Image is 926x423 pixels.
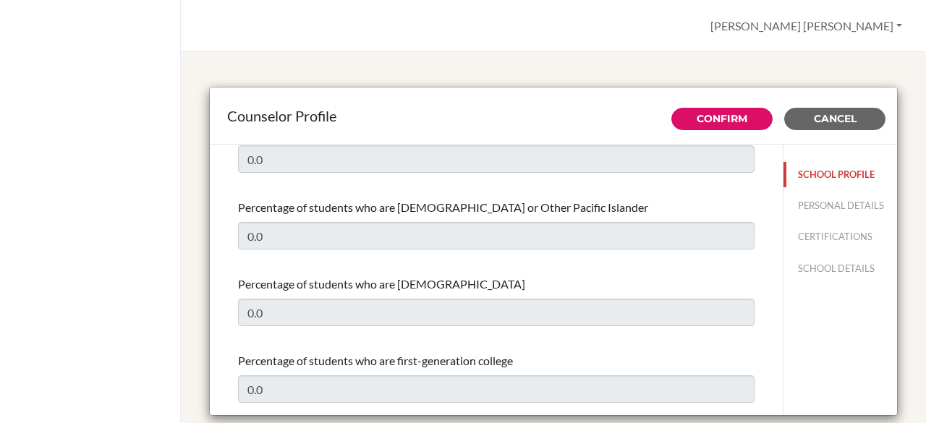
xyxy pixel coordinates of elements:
[783,224,897,249] button: CERTIFICATIONS
[238,354,513,367] span: Percentage of students who are first-generation college
[783,256,897,281] button: SCHOOL DETAILS
[783,162,897,187] button: SCHOOL PROFILE
[227,105,880,127] div: Counselor Profile
[238,200,648,214] span: Percentage of students who are [DEMOGRAPHIC_DATA] or Other Pacific Islander
[238,277,525,291] span: Percentage of students who are [DEMOGRAPHIC_DATA]
[783,193,897,218] button: PERSONAL DETAILS
[704,12,909,40] button: [PERSON_NAME] [PERSON_NAME]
